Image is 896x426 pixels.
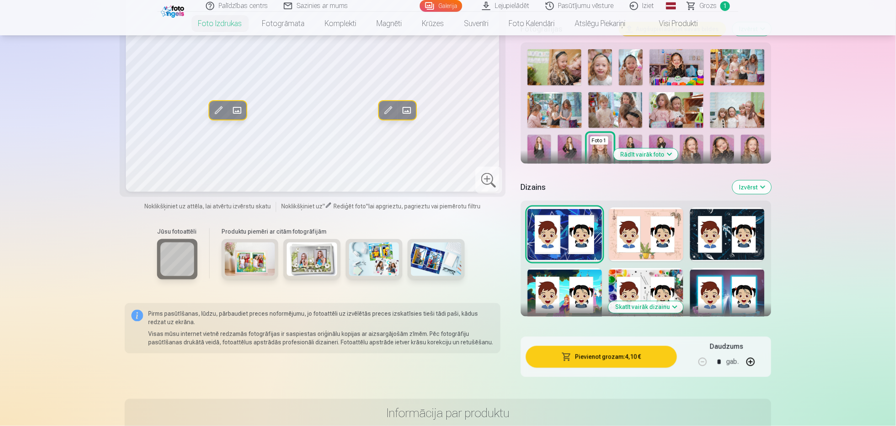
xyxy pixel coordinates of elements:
[252,12,315,35] a: Fotogrāmata
[368,203,480,210] span: lai apgrieztu, pagrieztu vai piemērotu filtru
[710,342,744,352] h5: Daudzums
[281,203,323,210] span: Noklikšķiniet uz
[565,12,636,35] a: Atslēgu piekariņi
[590,136,608,145] div: Foto 1
[720,1,730,11] span: 1
[614,149,678,160] button: Rādīt vairāk foto
[315,12,367,35] a: Komplekti
[333,203,366,210] span: Rediģēt foto
[454,12,499,35] a: Suvenīri
[157,227,197,236] h6: Jūsu fotoattēli
[700,1,717,11] span: Grozs
[144,202,271,210] span: Noklikšķiniet uz attēla, lai atvērtu izvērstu skatu
[499,12,565,35] a: Foto kalendāri
[148,330,494,347] p: Visas mūsu internet vietnē redzamās fotogrāfijas ir saspiestas oriģinālu kopijas ar aizsargājošām...
[608,301,683,313] button: Skatīt vairāk dizainu
[636,12,708,35] a: Visi produkti
[367,12,412,35] a: Magnēti
[148,310,494,327] p: Pirms pasūtīšanas, lūdzu, pārbaudiet preces noformējumu, jo fotoattēli uz izvēlētās preces izskat...
[323,203,325,210] span: "
[366,203,368,210] span: "
[526,346,677,368] button: Pievienot grozam:4,10 €
[131,406,765,421] h3: Informācija par produktu
[726,352,739,372] div: gab.
[161,3,187,18] img: /fa1
[412,12,454,35] a: Krūzes
[521,181,726,193] h5: Dizains
[188,12,252,35] a: Foto izdrukas
[218,227,468,236] h6: Produktu piemēri ar citām fotogrāfijām
[733,181,771,194] button: Izvērst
